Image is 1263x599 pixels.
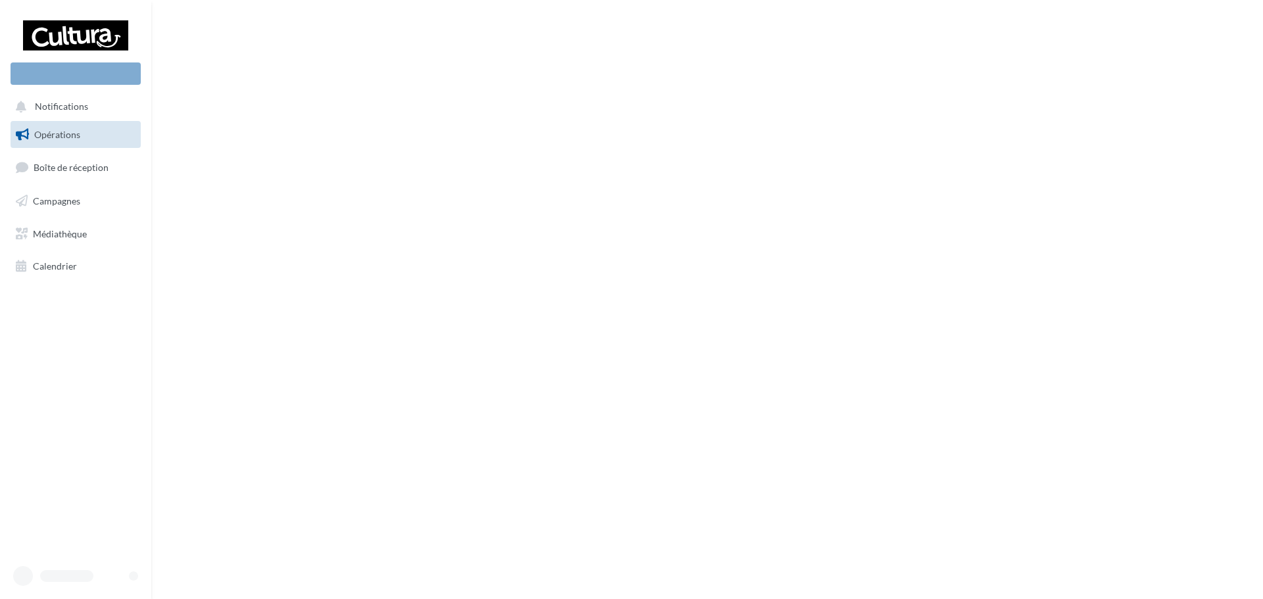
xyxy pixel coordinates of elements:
span: Calendrier [33,260,77,272]
span: Notifications [35,101,88,112]
span: Boîte de réception [34,162,109,173]
a: Boîte de réception [8,153,143,181]
span: Médiathèque [33,228,87,239]
div: Nouvelle campagne [11,62,141,85]
span: Opérations [34,129,80,140]
span: Campagnes [33,195,80,206]
a: Campagnes [8,187,143,215]
a: Médiathèque [8,220,143,248]
a: Calendrier [8,252,143,280]
a: Opérations [8,121,143,149]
